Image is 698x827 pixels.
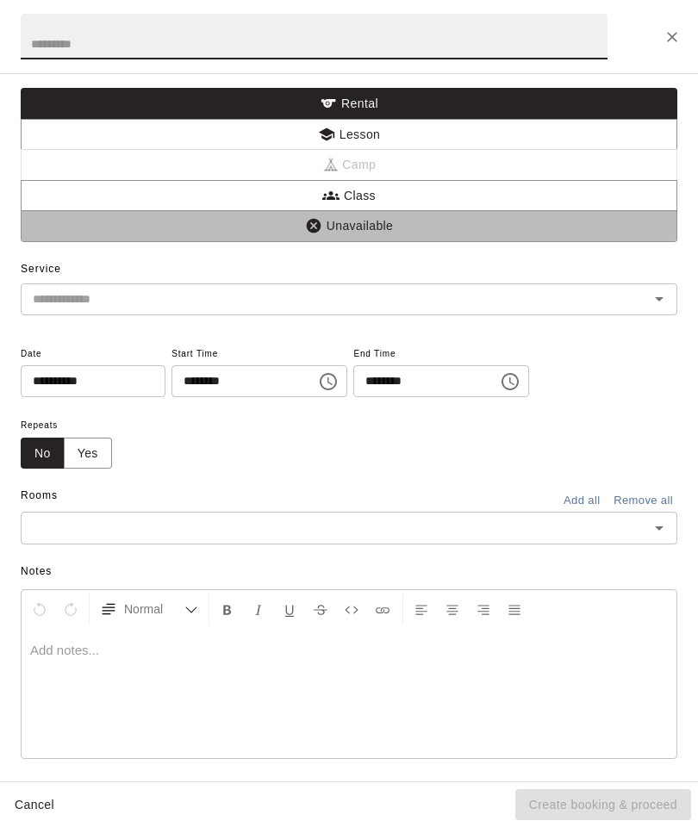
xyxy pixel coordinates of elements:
button: Class [21,180,677,212]
button: Rental [21,88,677,120]
button: Add all [554,488,609,514]
span: Notes [21,558,677,586]
span: Date [21,343,165,366]
span: Rooms [21,489,58,501]
button: Choose time, selected time is 1:00 PM [311,364,346,399]
span: End Time [353,343,529,366]
button: Insert Code [337,594,366,625]
button: Close [657,22,688,53]
button: Justify Align [500,594,529,625]
button: Redo [56,594,85,625]
button: Remove all [609,488,677,514]
button: Yes [64,438,112,469]
button: Format Underline [275,594,304,625]
button: Format Strikethrough [306,594,335,625]
button: Format Italics [244,594,273,625]
button: Right Align [469,594,498,625]
span: Camps can only be created in the Services page [21,150,677,181]
button: Left Align [407,594,436,625]
button: Lesson [21,119,677,151]
span: Start Time [171,343,347,366]
span: Service [21,263,61,275]
button: Format Bold [213,594,242,625]
button: Choose time, selected time is 1:30 PM [493,364,527,399]
button: No [21,438,65,469]
div: outlined button group [21,438,112,469]
button: Cancel [7,789,62,821]
button: Open [647,287,671,311]
button: Open [647,516,671,540]
button: Unavailable [21,210,677,242]
button: Insert Link [368,594,397,625]
span: Normal [124,600,184,618]
input: Choose date, selected date is Oct 13, 2025 [21,365,153,397]
button: Formatting Options [93,594,205,625]
button: Undo [25,594,54,625]
span: Repeats [21,414,126,438]
button: Center Align [438,594,467,625]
